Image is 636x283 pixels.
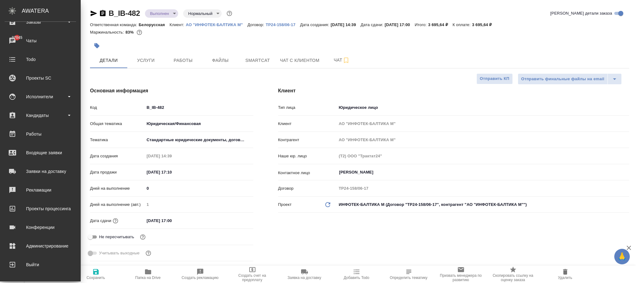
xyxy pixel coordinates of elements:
span: Добавить Todo [344,276,369,280]
span: Отправить финальные файлы на email [521,76,604,83]
button: Включи, если не хочешь, чтобы указанная дата сдачи изменилась после переставления заказа в 'Подтв... [139,233,147,241]
button: Нормальный [186,11,214,16]
span: [PERSON_NAME] детали заказа [550,10,612,16]
a: Проекты процессинга [2,201,79,216]
span: Заявка на доставку [287,276,321,280]
div: Работы [5,129,76,139]
p: [DATE] 17:00 [385,22,415,27]
p: 83% [125,30,135,35]
span: Работы [168,57,198,64]
p: К оплате: [453,22,472,27]
button: Папка на Drive [122,266,174,283]
div: Выйти [5,260,76,269]
input: Пустое поле [336,135,629,144]
button: Создать счет на предоплату [226,266,278,283]
div: ИНФОТЕК-БАЛТИКА М (Договор "ТР24-158/06-17", контрагент "АО "ИНФОТЕК-БАЛТИКА М"") [336,199,629,210]
h4: Основная информация [90,87,253,95]
p: Код [90,104,144,111]
span: Не пересчитывать [99,234,134,240]
div: Заказы [5,17,76,27]
a: Проекты SC [2,70,79,86]
span: Услуги [131,57,161,64]
button: Доп статусы указывают на важность/срочность заказа [225,9,233,17]
p: Дата создания: [300,22,331,27]
a: Входящие заявки [2,145,79,160]
span: Smartcat [243,57,273,64]
input: Пустое поле [336,151,629,160]
span: Папка на Drive [135,276,161,280]
div: Проекты SC [5,73,76,83]
span: Учитывать выходные [99,250,140,256]
a: Работы [2,126,79,142]
p: [DATE] 14:39 [331,22,361,27]
span: Создать рекламацию [182,276,219,280]
a: АО "ИНФОТЕК-БАЛТИКА М" [186,22,247,27]
button: Сохранить [70,266,122,283]
span: Создать счет на предоплату [230,273,275,282]
p: Контрагент [278,137,337,143]
div: AWATERA [22,5,81,17]
button: Заявка на доставку [278,266,331,283]
input: ✎ Введи что-нибудь [144,184,253,193]
input: ✎ Введи что-нибудь [144,103,253,112]
a: Администрирование [2,238,79,254]
p: Договор [278,185,337,192]
span: Удалить [558,276,572,280]
div: Администрирование [5,241,76,251]
div: Рекламации [5,185,76,195]
input: Пустое поле [336,184,629,193]
a: ТР24-158/06-17 [266,22,300,27]
p: Наше юр. лицо [278,153,337,159]
button: Добавить тэг [90,39,104,53]
a: B_IB-482 [109,9,140,17]
span: Чат с клиентом [280,57,319,64]
p: Дней на выполнение (авт.) [90,202,144,208]
div: Todo [5,55,76,64]
input: Пустое поле [144,200,253,209]
p: Общая тематика [90,121,144,127]
button: Скопировать ссылку для ЯМессенджера [90,10,97,17]
a: Todo [2,52,79,67]
button: Open [626,172,627,173]
input: Пустое поле [336,119,629,128]
div: Конференции [5,223,76,232]
button: Если добавить услуги и заполнить их объемом, то дата рассчитается автоматически [111,217,120,225]
p: Проект [278,202,292,208]
p: Белорусская [139,22,170,27]
p: Маржинальность: [90,30,125,35]
p: Дата продажи [90,169,144,175]
p: Договор: [247,22,266,27]
button: Определить тематику [383,266,435,283]
p: Ответственная команда: [90,22,139,27]
a: Рекламации [2,182,79,198]
span: Определить тематику [390,276,427,280]
p: 3 695,64 ₽ [428,22,453,27]
div: Юридическая/Финансовая [144,118,253,129]
span: 37045 [8,35,26,41]
div: Кандидаты [5,111,76,120]
input: Пустое поле [144,151,199,160]
p: Дата сдачи: [361,22,385,27]
p: Клиент: [169,22,186,27]
div: Выполнен [145,9,178,18]
span: Скопировать ссылку на оценку заказа [491,273,535,282]
div: Заявки на доставку [5,167,76,176]
svg: Подписаться [342,57,350,64]
div: Исполнители [5,92,76,101]
span: Чат [327,56,357,64]
button: Отправить КП [476,73,513,84]
button: Удалить [539,266,591,283]
div: Входящие заявки [5,148,76,157]
div: Выполнен [183,9,222,18]
a: Заявки на доставку [2,164,79,179]
p: Тип лица [278,104,337,111]
button: Призвать менеджера по развитию [435,266,487,283]
button: Создать рекламацию [174,266,226,283]
span: 🙏 [617,250,627,263]
p: Контактное лицо [278,170,337,176]
button: Скопировать ссылку на оценку заказа [487,266,539,283]
button: Добавить Todo [331,266,383,283]
div: split button [518,73,622,85]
